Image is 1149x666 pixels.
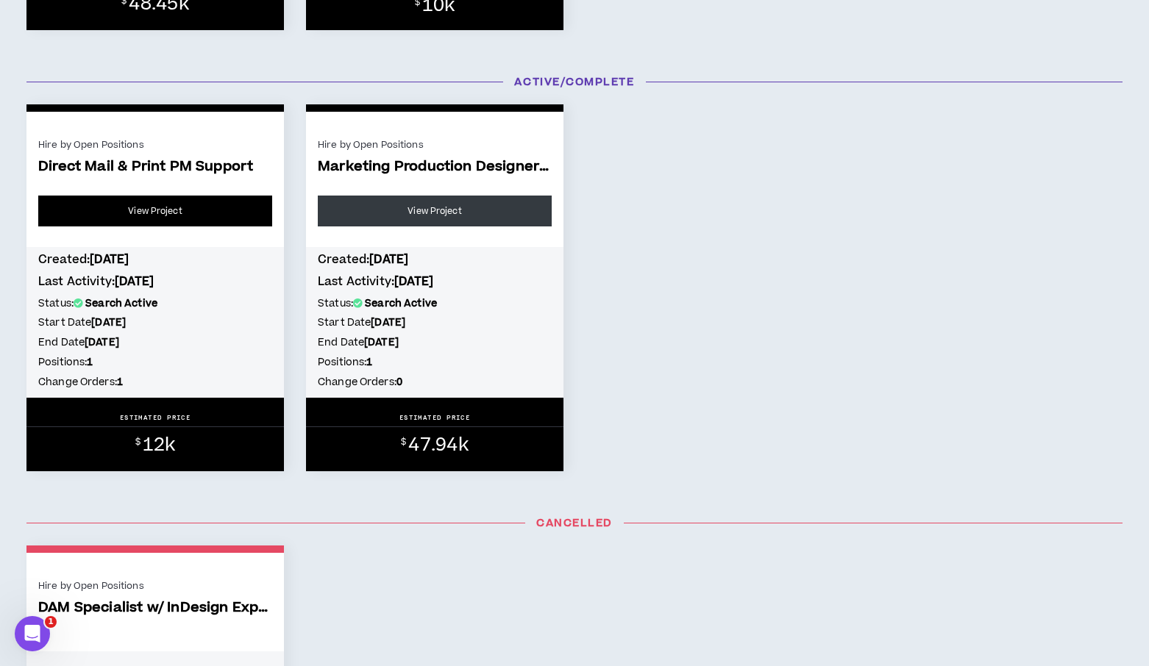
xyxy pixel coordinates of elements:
[318,354,552,370] h5: Positions:
[38,579,272,592] div: Hire by Open Positions
[38,334,272,351] h5: End Date
[369,251,408,268] b: [DATE]
[318,334,552,351] h5: End Date
[318,251,552,268] h4: Created:
[364,335,399,350] b: [DATE]
[38,138,272,151] div: Hire by Open Positions
[38,374,272,390] h5: Change Orders:
[38,354,272,370] h5: Positions:
[45,616,57,628] span: 1
[318,138,552,151] div: Hire by Open Positions
[38,600,272,617] span: DAM Specialist w/ InDesign Experience
[38,251,272,268] h4: Created:
[318,315,552,331] h5: Start Date
[143,432,176,458] span: 12k
[15,616,50,651] iframe: Intercom live chat
[91,315,126,330] b: [DATE]
[120,413,191,422] p: ESTIMATED PRICE
[115,273,154,290] b: [DATE]
[38,196,272,226] a: View Project
[318,159,552,176] span: Marketing Production Designer (Contract, Part-...
[399,413,471,422] p: ESTIMATED PRICE
[318,296,552,312] h5: Status:
[135,436,140,448] sup: $
[408,432,468,458] span: 47.94k
[15,515,1134,531] h3: Cancelled
[401,436,406,448] sup: $
[85,335,119,350] b: [DATE]
[394,273,433,290] b: [DATE]
[117,375,123,390] b: 1
[87,355,93,370] b: 1
[318,273,552,290] h4: Last Activity:
[318,374,552,390] h5: Change Orders:
[371,315,405,330] b: [DATE]
[15,74,1134,90] h3: Active/Complete
[366,355,372,370] b: 1
[38,296,272,312] h5: Status:
[318,196,552,226] a: View Project
[396,375,402,390] b: 0
[38,159,272,176] span: Direct Mail & Print PM Support
[38,315,272,331] h5: Start Date
[90,251,129,268] b: [DATE]
[38,273,272,290] h4: Last Activity:
[365,296,437,311] b: Search Active
[85,296,157,311] b: Search Active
